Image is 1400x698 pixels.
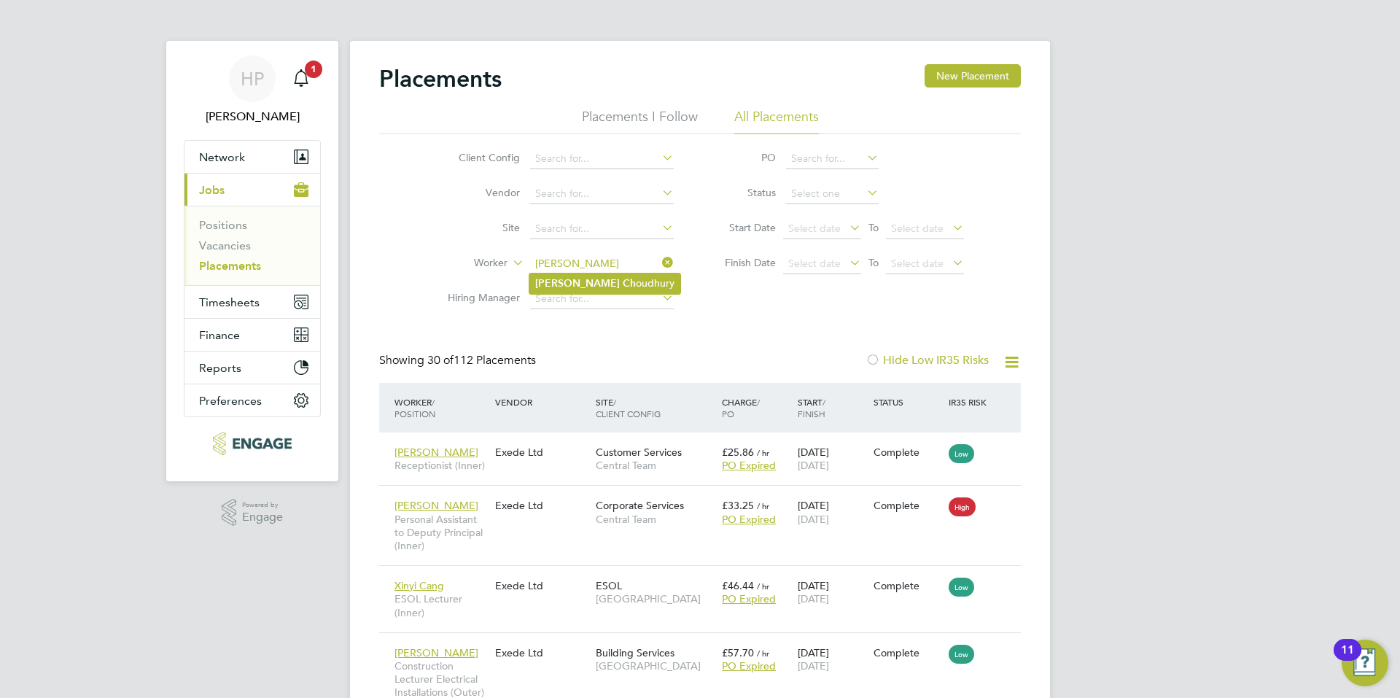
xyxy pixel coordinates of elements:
[394,396,435,419] span: / Position
[722,579,754,592] span: £46.44
[394,459,488,472] span: Receptionist (Inner)
[530,184,674,204] input: Search for...
[491,492,592,519] div: Exede Ltd
[949,578,974,597] span: Low
[596,459,715,472] span: Central Team
[710,186,776,199] label: Status
[530,219,674,239] input: Search for...
[184,108,321,125] span: Hannah Pearce
[241,69,264,88] span: HP
[199,183,225,197] span: Jobs
[798,659,829,672] span: [DATE]
[592,389,718,427] div: Site
[391,491,1021,503] a: [PERSON_NAME]Personal Assistant to Deputy Principal (Inner)Exede LtdCorporate ServicesCentral Tea...
[596,646,674,659] span: Building Services
[184,141,320,173] button: Network
[391,571,1021,583] a: Xinyi CangESOL Lecturer (Inner)Exede LtdESOL[GEOGRAPHIC_DATA]£46.44 / hrPO Expired[DATE][DATE]Com...
[786,184,879,204] input: Select one
[427,353,454,368] span: 30 of
[184,55,321,125] a: HP[PERSON_NAME]
[199,259,261,273] a: Placements
[391,638,1021,651] a: [PERSON_NAME]Construction Lecturer Electrical Installations (Outer)Exede LtdBuilding Services[GEO...
[199,328,240,342] span: Finance
[394,499,478,512] span: [PERSON_NAME]
[222,499,284,527] a: Powered byEngage
[794,438,870,479] div: [DATE]
[874,646,942,659] div: Complete
[794,572,870,613] div: [DATE]
[436,221,520,234] label: Site
[798,592,829,605] span: [DATE]
[184,432,321,455] a: Go to home page
[424,256,507,271] label: Worker
[436,151,520,164] label: Client Config
[199,295,260,309] span: Timesheets
[166,41,338,481] nav: Main navigation
[710,221,776,234] label: Start Date
[891,222,944,235] span: Select date
[199,218,247,232] a: Positions
[287,55,316,102] a: 1
[757,581,769,592] span: / hr
[798,396,825,419] span: / Finish
[757,447,769,458] span: / hr
[491,389,592,415] div: Vendor
[184,352,320,384] button: Reports
[184,286,320,318] button: Timesheets
[1342,640,1388,686] button: Open Resource Center, 11 new notifications
[184,319,320,351] button: Finance
[1341,650,1354,669] div: 11
[949,444,974,463] span: Low
[722,499,754,512] span: £33.25
[184,174,320,206] button: Jobs
[596,499,684,512] span: Corporate Services
[596,592,715,605] span: [GEOGRAPHIC_DATA]
[199,394,262,408] span: Preferences
[199,150,245,164] span: Network
[874,499,942,512] div: Complete
[199,239,251,252] a: Vacancies
[394,579,444,592] span: Xinyi Cang
[427,353,536,368] span: 112 Placements
[798,513,829,526] span: [DATE]
[596,579,622,592] span: ESOL
[734,108,819,134] li: All Placements
[722,646,754,659] span: £57.70
[242,499,283,511] span: Powered by
[949,645,974,664] span: Low
[184,384,320,416] button: Preferences
[596,446,682,459] span: Customer Services
[757,648,769,659] span: / hr
[436,291,520,304] label: Hiring Manager
[722,459,776,472] span: PO Expired
[794,639,870,680] div: [DATE]
[596,659,715,672] span: [GEOGRAPHIC_DATA]
[722,592,776,605] span: PO Expired
[491,639,592,667] div: Exede Ltd
[925,64,1021,88] button: New Placement
[436,186,520,199] label: Vendor
[530,149,674,169] input: Search for...
[874,579,942,592] div: Complete
[582,108,698,134] li: Placements I Follow
[794,492,870,532] div: [DATE]
[491,572,592,600] div: Exede Ltd
[891,257,944,270] span: Select date
[864,253,883,272] span: To
[530,289,674,309] input: Search for...
[798,459,829,472] span: [DATE]
[213,432,291,455] img: xede-logo-retina.png
[535,277,620,290] b: [PERSON_NAME]
[710,151,776,164] label: PO
[866,353,989,368] label: Hide Low IR35 Risks
[945,389,995,415] div: IR35 Risk
[786,149,879,169] input: Search for...
[394,646,478,659] span: [PERSON_NAME]
[394,592,488,618] span: ESOL Lecturer (Inner)
[596,513,715,526] span: Central Team
[379,64,502,93] h2: Placements
[788,257,841,270] span: Select date
[491,438,592,466] div: Exede Ltd
[530,254,674,274] input: Search for...
[596,396,661,419] span: / Client Config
